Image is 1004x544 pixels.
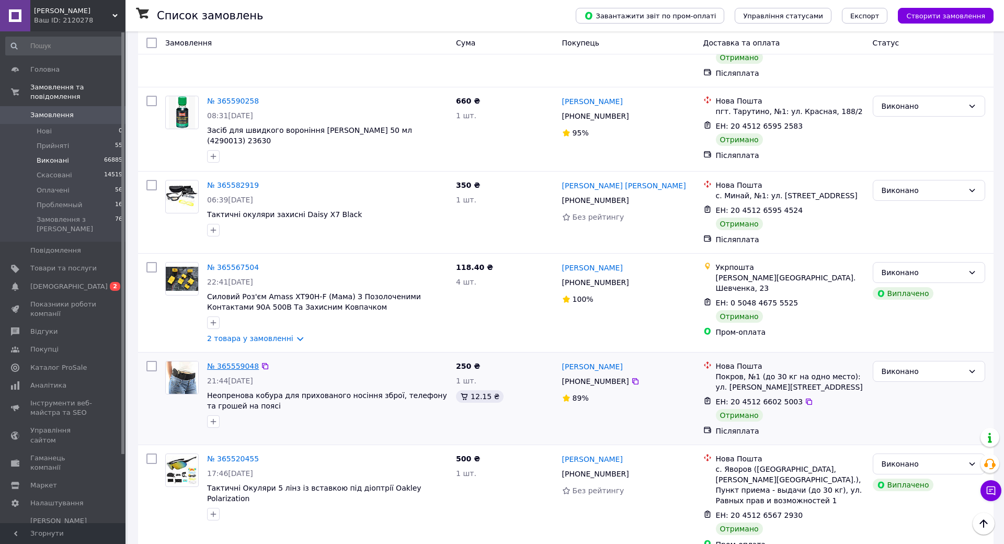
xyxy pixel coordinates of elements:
span: Прийняті [37,141,69,151]
a: 2 товара у замовленні [207,334,293,343]
span: Управління статусами [743,12,823,20]
input: Пошук [5,37,123,55]
span: Показники роботи компанії [30,300,97,319]
a: Тактичні Окуляри 5 лінз із вставкою під діоптрії Oakley Polarization [207,484,421,503]
a: № 365590258 [207,97,259,105]
a: Створити замовлення [887,11,994,19]
button: Завантажити звіт по пром-оплаті [576,8,724,24]
div: Отримано [716,310,763,323]
span: Створити замовлення [906,12,985,20]
span: [PHONE_NUMBER] [562,377,629,386]
span: 21:44[DATE] [207,377,253,385]
span: Магазин Шериф [34,6,112,16]
div: Пром-оплата [716,327,864,337]
span: Головна [30,65,60,74]
span: Інструменти веб-майстра та SEO [30,399,97,417]
span: Оплачені [37,186,70,195]
div: Виконано [882,100,964,112]
span: 22:41[DATE] [207,278,253,286]
button: Експорт [842,8,888,24]
span: 1 шт. [456,469,476,478]
div: [PERSON_NAME][GEOGRAPHIC_DATA]. Шевченка, 23 [716,273,864,293]
img: Фото товару [166,183,198,211]
a: [PERSON_NAME] [562,361,623,372]
a: Тактичні окуляри захисні Daisy X7 Black [207,210,362,219]
img: Фото товару [169,96,195,129]
a: [PERSON_NAME] [562,454,623,464]
div: Укрпошта [716,262,864,273]
div: Післяплата [716,68,864,78]
span: Управління сайтом [30,426,97,445]
span: 1 шт. [456,196,476,204]
span: 660 ₴ [456,97,480,105]
span: Без рейтингу [573,213,624,221]
div: Отримано [716,51,763,64]
div: с. Минай, №1: ул. [STREET_ADDRESS] [716,190,864,201]
span: 250 ₴ [456,362,480,370]
span: ЕН: 20 4512 6595 2583 [716,122,803,130]
span: Статус [873,39,899,47]
div: Виконано [882,366,964,377]
a: [PERSON_NAME] [562,96,623,107]
div: Післяплата [716,426,864,436]
span: 06:39[DATE] [207,196,253,204]
div: Нова Пошта [716,96,864,106]
a: [PERSON_NAME] [562,263,623,273]
span: 66885 [104,156,122,165]
a: Фото товару [165,454,199,487]
span: [PHONE_NUMBER] [562,278,629,287]
a: Фото товару [165,180,199,213]
span: Проблемный [37,200,82,210]
span: 56 [115,186,122,195]
span: [PHONE_NUMBER] [562,470,629,478]
span: 2 [110,282,120,291]
a: Фото товару [165,361,199,394]
div: Післяплата [716,234,864,245]
div: Покров, №1 (до 30 кг на одно место): ул. [PERSON_NAME][STREET_ADDRESS] [716,371,864,392]
span: Скасовані [37,171,72,180]
h1: Список замовлень [157,9,263,22]
div: Виконано [882,267,964,278]
span: 16 [115,200,122,210]
span: 500 ₴ [456,455,480,463]
span: Відгуки [30,327,58,336]
button: Чат з покупцем [980,480,1001,501]
div: с. Яворов ([GEOGRAPHIC_DATA], [PERSON_NAME][GEOGRAPHIC_DATA].), Пункт приема - выдачи (до 30 кг),... [716,464,864,506]
span: 4 шт. [456,278,476,286]
span: 118.40 ₴ [456,263,493,271]
span: 0 [119,127,122,136]
span: Без рейтингу [573,486,624,495]
a: № 365520455 [207,455,259,463]
div: Нова Пошта [716,454,864,464]
span: [PHONE_NUMBER] [562,112,629,120]
a: Неопренова кобура для прихованого носіння зброї, телефону та грошей на поясі [207,391,447,410]
img: Фото товару [166,267,198,291]
a: [PERSON_NAME] [PERSON_NAME] [562,180,686,191]
div: Ваш ID: 2120278 [34,16,125,25]
span: 89% [573,394,589,402]
span: Виконані [37,156,69,165]
span: 14519 [104,171,122,180]
a: Засіб для швидкого вороніння [PERSON_NAME] 50 мл (4290013) 23630 [207,126,412,145]
a: Силовий Роз'єм Amass XT90H-F (Мама) З Позолоченими Контактами 90A 500В Та Захисним Ковпачком [207,292,421,311]
a: № 365559048 [207,362,259,370]
a: № 365567504 [207,263,259,271]
span: Замовлення [30,110,74,120]
div: Післяплата [716,150,864,161]
span: 1 шт. [456,377,476,385]
div: Нова Пошта [716,361,864,371]
img: Фото товару [166,456,198,484]
span: Замовлення [165,39,212,47]
span: Товари та послуги [30,264,97,273]
img: Фото товару [166,361,198,394]
span: 100% [573,295,594,303]
button: Створити замовлення [898,8,994,24]
div: Нова Пошта [716,180,864,190]
div: 12.15 ₴ [456,390,504,403]
span: Експорт [850,12,880,20]
span: ЕН: 20 4512 6595 4524 [716,206,803,214]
